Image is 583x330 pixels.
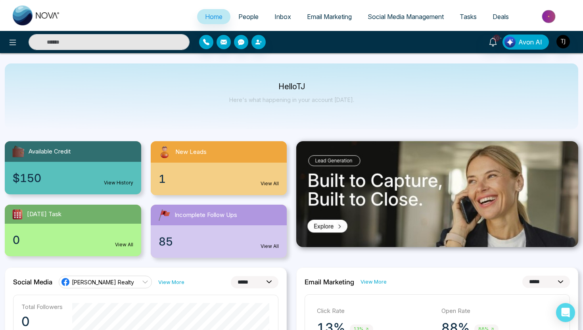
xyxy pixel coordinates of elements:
a: View All [261,180,279,187]
div: Open Intercom Messenger [556,303,575,322]
span: Avon AI [518,37,542,47]
span: Deals [493,13,509,21]
p: Click Rate [317,307,433,316]
a: Social Media Management [360,9,452,24]
span: Email Marketing [307,13,352,21]
span: Tasks [460,13,477,21]
span: Incomplete Follow Ups [175,211,237,220]
img: Nova CRM Logo [13,6,60,25]
a: New Leads1View All [146,141,292,195]
a: View More [158,278,184,286]
a: Tasks [452,9,485,24]
img: . [296,141,578,247]
a: Deals [485,9,517,24]
p: Total Followers [21,303,63,311]
a: Home [197,9,230,24]
span: [DATE] Task [27,210,61,219]
h2: Social Media [13,278,52,286]
a: People [230,9,267,24]
h2: Email Marketing [305,278,354,286]
span: [PERSON_NAME] Realty [72,278,134,286]
a: Email Marketing [299,9,360,24]
p: Open Rate [441,307,558,316]
span: People [238,13,259,21]
img: followUps.svg [157,208,171,222]
span: Home [205,13,222,21]
p: 0 [21,314,63,330]
a: View History [104,179,133,186]
span: 0 [13,232,20,248]
span: Inbox [274,13,291,21]
span: 10+ [493,35,500,42]
img: availableCredit.svg [11,144,25,159]
a: Incomplete Follow Ups85View All [146,205,292,258]
img: newLeads.svg [157,144,172,159]
span: $150 [13,170,41,186]
span: Available Credit [29,147,71,156]
span: New Leads [175,148,207,157]
p: Hello TJ [229,83,354,90]
p: Here's what happening in your account [DATE]. [229,96,354,103]
span: 85 [159,233,173,250]
span: Social Media Management [368,13,444,21]
a: View More [361,278,387,286]
img: Lead Flow [504,36,516,48]
a: View All [115,241,133,248]
span: 1 [159,171,166,187]
img: User Avatar [556,35,570,48]
a: 10+ [483,35,502,48]
a: View All [261,243,279,250]
button: Avon AI [502,35,549,50]
img: Market-place.gif [521,8,578,25]
img: todayTask.svg [11,208,24,221]
a: Inbox [267,9,299,24]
